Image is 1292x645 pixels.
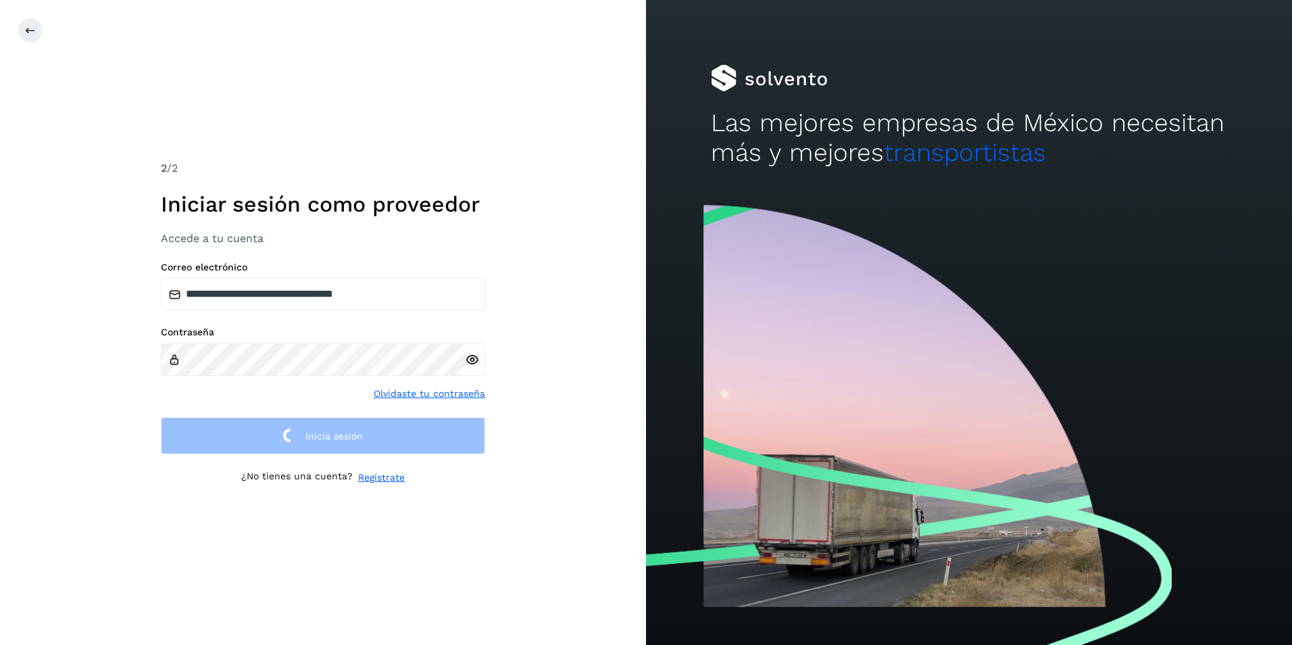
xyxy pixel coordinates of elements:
button: Inicia sesión [161,417,485,454]
label: Correo electrónico [161,262,485,273]
a: Regístrate [358,471,405,485]
h2: Las mejores empresas de México necesitan más y mejores [711,108,1228,168]
span: 2 [161,162,167,174]
a: Olvidaste tu contraseña [374,387,485,401]
div: /2 [161,160,485,176]
h1: Iniciar sesión como proveedor [161,191,485,217]
span: transportistas [884,138,1046,167]
h3: Accede a tu cuenta [161,232,485,245]
label: Contraseña [161,327,485,338]
p: ¿No tienes una cuenta? [241,471,353,485]
span: Inicia sesión [305,431,363,441]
